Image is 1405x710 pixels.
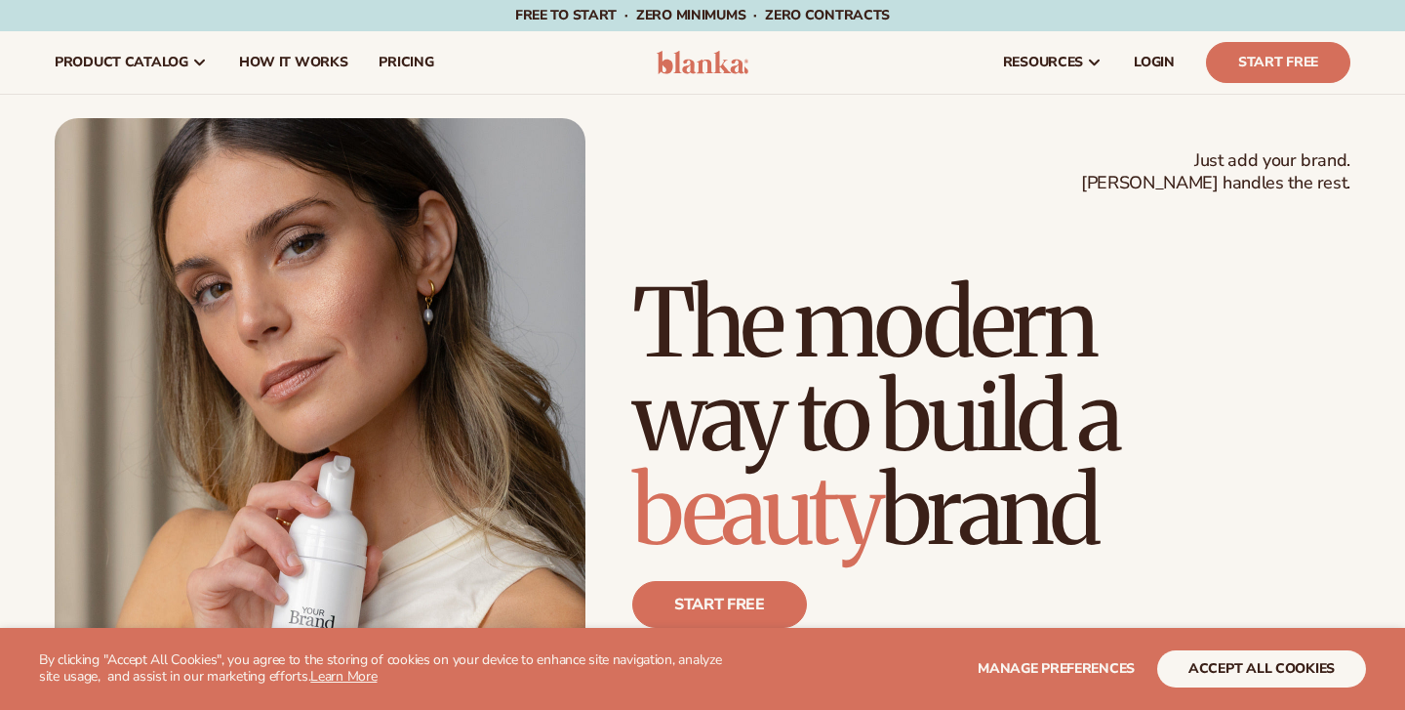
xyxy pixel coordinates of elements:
img: logo [657,51,749,74]
a: Learn More [310,667,377,686]
a: pricing [363,31,449,94]
span: LOGIN [1134,55,1175,70]
a: LOGIN [1118,31,1190,94]
a: resources [987,31,1118,94]
a: Start Free [1206,42,1350,83]
a: product catalog [39,31,223,94]
span: How It Works [239,55,348,70]
button: Manage preferences [978,650,1135,688]
span: pricing [379,55,433,70]
a: Start free [632,581,807,628]
a: How It Works [223,31,364,94]
span: product catalog [55,55,188,70]
p: By clicking "Accept All Cookies", you agree to the storing of cookies on your device to enhance s... [39,652,734,686]
button: accept all cookies [1157,650,1366,688]
span: beauty [632,452,880,569]
span: Free to start · ZERO minimums · ZERO contracts [515,6,890,24]
span: Just add your brand. [PERSON_NAME] handles the rest. [1081,149,1350,195]
span: resources [1003,55,1083,70]
span: Manage preferences [978,659,1135,678]
h1: The modern way to build a brand [632,276,1350,558]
